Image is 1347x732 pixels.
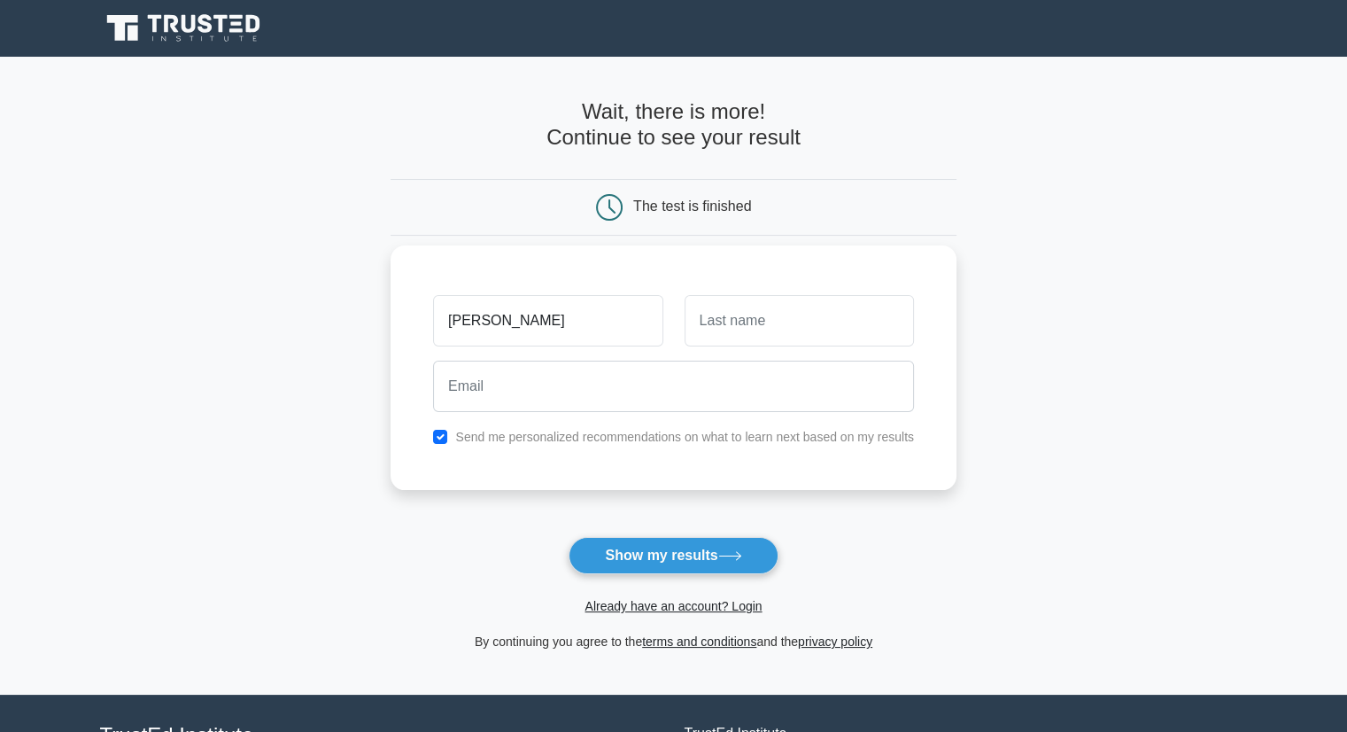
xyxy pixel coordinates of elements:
a: Already have an account? Login [584,599,762,613]
a: terms and conditions [642,635,756,649]
input: First name [433,295,662,347]
input: Last name [685,295,914,347]
div: By continuing you agree to the and the [380,631,967,652]
button: Show my results [569,537,778,574]
label: Send me personalized recommendations on what to learn next based on my results [455,430,914,444]
div: The test is finished [633,199,751,214]
h4: Wait, there is more! Continue to see your result [391,99,956,151]
a: privacy policy [798,635,872,649]
input: Email [433,361,914,412]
